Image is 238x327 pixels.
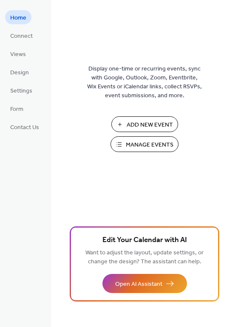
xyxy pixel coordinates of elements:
span: Connect [10,32,33,41]
span: Display one-time or recurring events, sync with Google, Outlook, Zoom, Eventbrite, Wix Events or ... [87,65,202,100]
span: Open AI Assistant [115,280,162,289]
span: Add New Event [127,121,173,130]
span: Design [10,68,29,77]
a: Contact Us [5,120,44,134]
span: Settings [10,87,32,96]
a: Design [5,65,34,79]
a: Views [5,47,31,61]
span: Want to adjust the layout, update settings, or change the design? The assistant can help. [85,247,204,268]
button: Add New Event [111,116,178,132]
button: Manage Events [110,136,178,152]
a: Settings [5,83,37,97]
span: Home [10,14,26,23]
a: Connect [5,28,38,42]
a: Home [5,10,31,24]
a: Form [5,101,28,116]
span: Views [10,50,26,59]
span: Manage Events [126,141,173,149]
span: Form [10,105,23,114]
button: Open AI Assistant [102,274,187,293]
span: Contact Us [10,123,39,132]
span: Edit Your Calendar with AI [102,234,187,246]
